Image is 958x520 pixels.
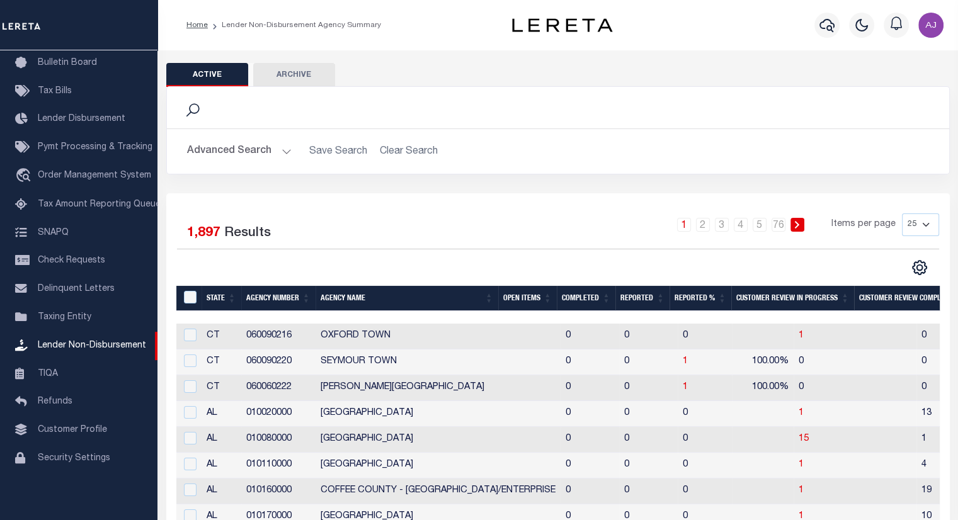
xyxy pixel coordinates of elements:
td: OXFORD TOWN [316,324,561,349]
td: AL [202,427,241,453]
button: Active [166,63,248,87]
td: 010080000 [241,427,316,453]
button: Archive [253,63,335,87]
td: 0 [561,375,619,401]
span: Delinquent Letters [38,285,115,293]
td: 0 [561,453,619,478]
td: AL [202,453,241,478]
a: Home [186,21,208,29]
td: 010160000 [241,478,316,504]
span: Lender Disbursement [38,115,125,123]
td: 060090216 [241,324,316,349]
li: Lender Non-Disbursement Agency Summary [208,20,381,31]
th: Agency Number: activate to sort column ascending [241,286,316,312]
td: COFFEE COUNTY - [GEOGRAPHIC_DATA]/ENTERPRISE [316,478,561,504]
td: 060060222 [241,375,316,401]
td: 0 [619,324,678,349]
td: 0 [678,478,732,504]
span: Items per page [831,218,896,232]
td: SEYMOUR TOWN [316,349,561,375]
span: TIQA [38,369,58,378]
a: 4 [734,218,748,232]
a: 15 [799,434,809,443]
td: 0 [678,324,732,349]
td: 0 [678,453,732,478]
td: CT [202,324,241,349]
span: Security Settings [38,454,110,463]
a: 1 [683,357,688,366]
a: 76 [772,218,785,232]
a: 1 [799,409,804,417]
span: SNAPQ [38,228,69,237]
td: 0 [561,478,619,504]
th: Completed: activate to sort column ascending [557,286,615,312]
td: 0 [561,401,619,427]
td: 0 [619,453,678,478]
label: Results [224,223,271,244]
td: 0 [794,349,916,375]
span: Tax Bills [38,87,72,96]
th: State: activate to sort column ascending [202,286,241,312]
td: 100.00% [732,375,794,401]
img: logo-dark.svg [512,18,613,32]
span: Pymt Processing & Tracking [38,143,152,152]
a: 3 [715,218,729,232]
td: AL [202,478,241,504]
td: 0 [619,375,678,401]
td: 0 [678,401,732,427]
i: travel_explore [15,168,35,184]
img: svg+xml;base64,PHN2ZyB4bWxucz0iaHR0cDovL3d3dy53My5vcmcvMjAwMC9zdmciIHBvaW50ZXItZXZlbnRzPSJub25lIi... [918,13,944,38]
td: 0 [561,349,619,375]
td: [PERSON_NAME][GEOGRAPHIC_DATA] [316,375,561,401]
a: 1 [683,383,688,392]
td: 0 [561,427,619,453]
span: Lender Non-Disbursement [38,341,146,350]
th: Agency Name: activate to sort column ascending [316,286,498,312]
a: 5 [753,218,767,232]
td: 0 [678,427,732,453]
a: 2 [696,218,710,232]
a: 1 [799,460,804,469]
a: 1 [677,218,691,232]
span: Taxing Entity [38,313,91,322]
span: Check Requests [38,256,105,265]
td: [GEOGRAPHIC_DATA] [316,453,561,478]
td: CT [202,349,241,375]
th: Reported %: activate to sort column ascending [670,286,731,312]
td: 0 [619,478,678,504]
td: 0 [619,427,678,453]
td: CT [202,375,241,401]
td: [GEOGRAPHIC_DATA] [316,401,561,427]
td: [GEOGRAPHIC_DATA] [316,427,561,453]
span: Refunds [38,397,72,406]
td: 0 [619,349,678,375]
th: MBACode [176,286,202,312]
td: 060090220 [241,349,316,375]
th: Reported: activate to sort column ascending [615,286,670,312]
span: Tax Amount Reporting Queue [38,200,161,209]
span: Customer Profile [38,426,107,434]
td: 100.00% [732,349,794,375]
span: Bulletin Board [38,59,97,67]
td: 010020000 [241,401,316,427]
span: 1,897 [187,227,220,240]
td: AL [202,401,241,427]
a: 1 [799,331,804,340]
a: 1 [799,486,804,495]
td: 010110000 [241,453,316,478]
button: Advanced Search [187,139,292,164]
td: 0 [794,375,916,401]
th: Open Items: activate to sort column ascending [498,286,557,312]
td: 0 [561,324,619,349]
th: Customer Review In Progress: activate to sort column ascending [731,286,854,312]
td: 0 [619,401,678,427]
span: Order Management System [38,171,151,180]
